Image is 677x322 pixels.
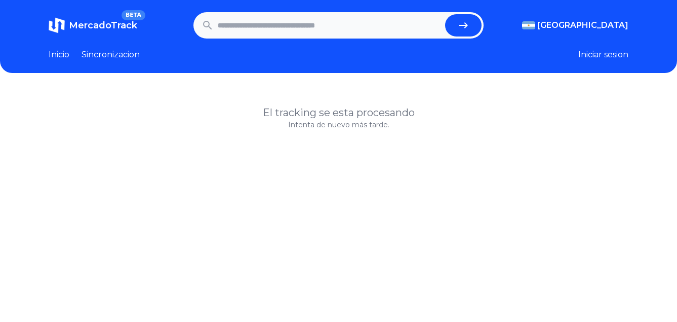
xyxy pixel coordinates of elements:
[578,49,628,61] button: Iniciar sesion
[522,19,628,31] button: [GEOGRAPHIC_DATA]
[49,105,628,120] h1: El tracking se esta procesando
[82,49,140,61] a: Sincronizacion
[522,21,535,29] img: Argentina
[537,19,628,31] span: [GEOGRAPHIC_DATA]
[49,17,137,33] a: MercadoTrackBETA
[49,49,69,61] a: Inicio
[49,17,65,33] img: MercadoTrack
[49,120,628,130] p: Intenta de nuevo más tarde.
[122,10,145,20] span: BETA
[69,20,137,31] span: MercadoTrack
